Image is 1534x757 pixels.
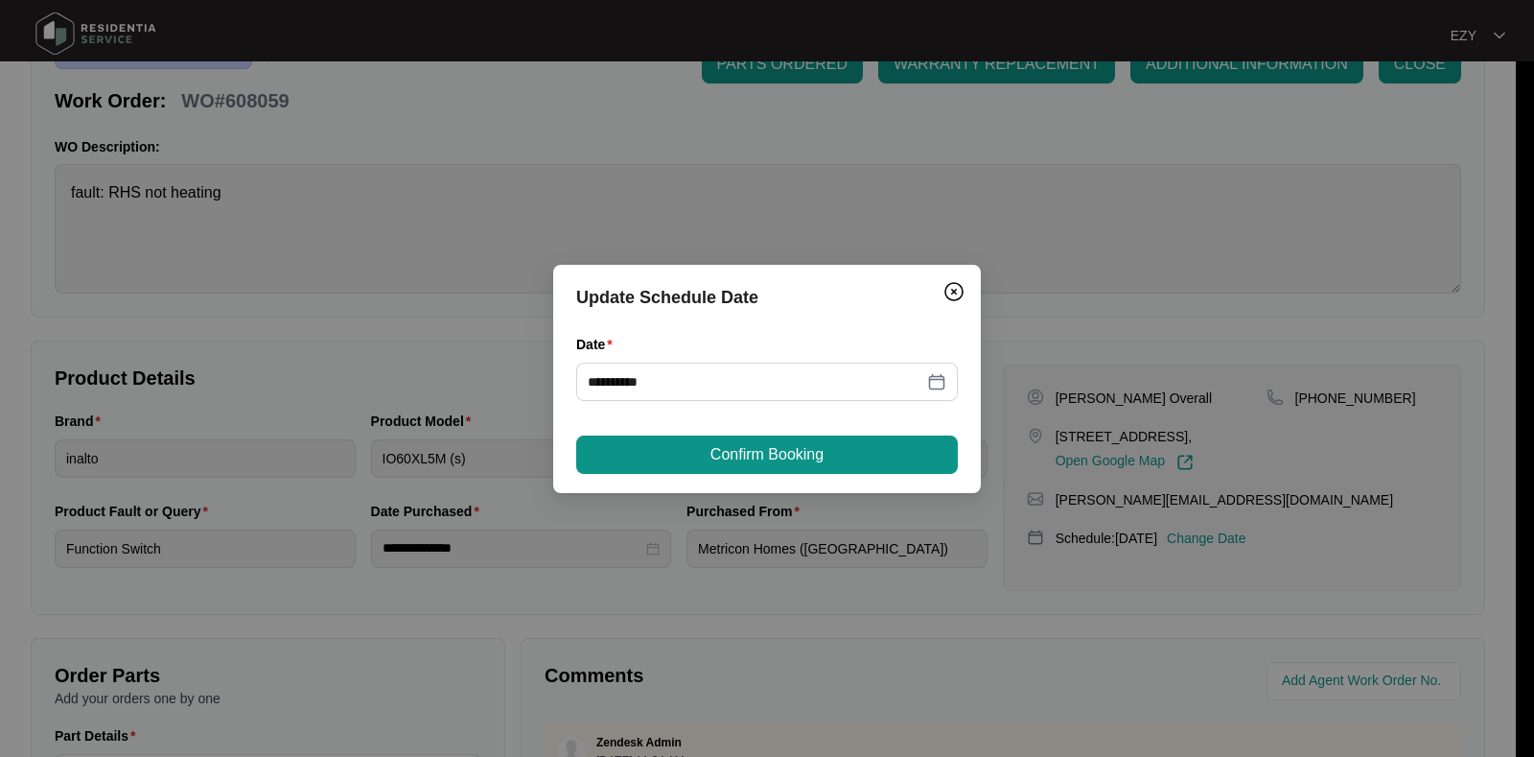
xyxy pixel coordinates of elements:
label: Date [576,335,620,354]
button: Confirm Booking [576,436,958,474]
button: Close [939,276,969,307]
input: Date [588,371,923,392]
span: Confirm Booking [710,443,824,466]
div: Update Schedule Date [576,284,958,311]
img: closeCircle [942,280,965,303]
